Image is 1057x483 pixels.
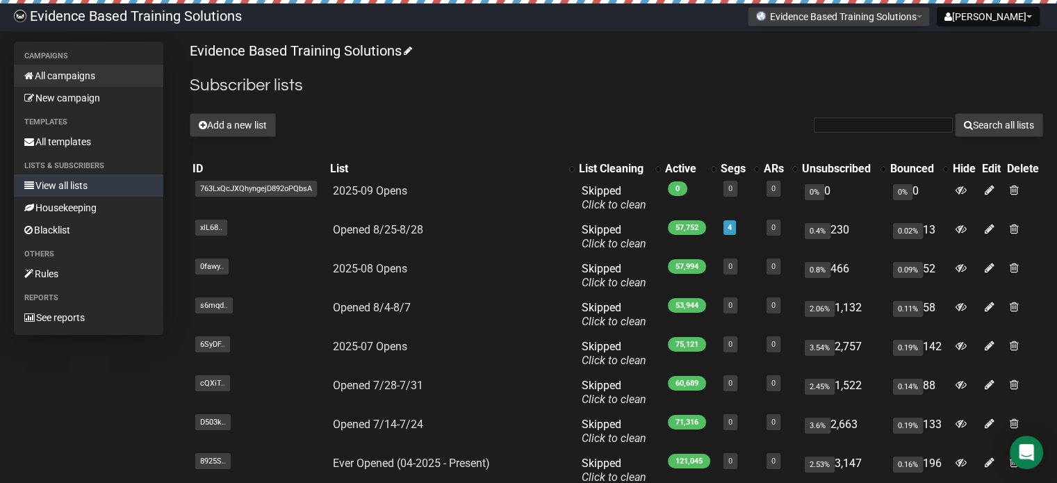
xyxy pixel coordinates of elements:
[953,162,976,176] div: Hide
[582,315,646,328] a: Click to clean
[14,306,163,329] a: See reports
[805,340,835,356] span: 3.54%
[195,259,229,275] span: 0fawy..
[771,223,776,232] a: 0
[668,259,706,274] span: 57,994
[190,73,1043,98] h2: Subscriber lists
[668,337,706,352] span: 75,121
[668,454,710,468] span: 121,045
[668,376,706,391] span: 60,689
[771,457,776,466] a: 0
[190,159,327,179] th: ID: No sort applied, sorting is disabled
[14,48,163,65] li: Campaigns
[805,457,835,473] span: 2.53%
[805,184,824,200] span: 0%
[195,375,230,391] span: cQXiT..
[761,159,799,179] th: ARs: No sort applied, activate to apply an ascending sort
[893,340,923,356] span: 0.19%
[955,113,1043,137] button: Search all lists
[799,179,887,218] td: 0
[771,301,776,310] a: 0
[887,373,950,412] td: 88
[582,223,646,250] span: Skipped
[14,65,163,87] a: All campaigns
[14,263,163,285] a: Rules
[887,334,950,373] td: 142
[805,418,830,434] span: 3.6%
[799,373,887,412] td: 1,522
[190,42,410,59] a: Evidence Based Training Solutions
[893,301,923,317] span: 0.11%
[887,295,950,334] td: 58
[764,162,785,176] div: ARs
[728,418,732,427] a: 0
[330,162,563,176] div: List
[579,162,648,176] div: List Cleaning
[728,184,732,193] a: 0
[728,223,732,232] a: 4
[982,162,1001,176] div: Edit
[14,114,163,131] li: Templates
[893,379,923,395] span: 0.14%
[14,158,163,174] li: Lists & subscribers
[771,340,776,349] a: 0
[14,290,163,306] li: Reports
[937,7,1040,26] button: [PERSON_NAME]
[887,218,950,256] td: 13
[799,412,887,451] td: 2,663
[668,298,706,313] span: 53,944
[662,159,718,179] th: Active: No sort applied, activate to apply an ascending sort
[665,162,704,176] div: Active
[192,162,324,176] div: ID
[195,181,317,197] span: 763LxQcJXQhyngejD892oPQbsA
[333,223,423,236] a: Opened 8/25-8/28
[582,418,646,445] span: Skipped
[799,334,887,373] td: 2,757
[771,418,776,427] a: 0
[1010,436,1043,469] div: Open Intercom Messenger
[1004,159,1043,179] th: Delete: No sort applied, sorting is disabled
[668,220,706,235] span: 57,752
[979,159,1004,179] th: Edit: No sort applied, sorting is disabled
[718,159,761,179] th: Segs: No sort applied, activate to apply an ascending sort
[771,262,776,271] a: 0
[195,297,233,313] span: s6mqd..
[333,340,407,353] a: 2025-07 Opens
[893,262,923,278] span: 0.09%
[333,301,411,314] a: Opened 8/4-8/7
[582,262,646,289] span: Skipped
[887,412,950,451] td: 133
[14,219,163,241] a: Blacklist
[799,159,887,179] th: Unsubscribed: No sort applied, activate to apply an ascending sort
[190,113,276,137] button: Add a new list
[805,301,835,317] span: 2.06%
[582,276,646,289] a: Click to clean
[195,453,231,469] span: 8925S..
[893,418,923,434] span: 0.19%
[1007,162,1040,176] div: Delete
[755,10,767,22] img: favicons
[14,174,163,197] a: View all lists
[893,223,923,239] span: 0.02%
[668,181,687,196] span: 0
[195,414,231,430] span: D503k..
[728,262,732,271] a: 0
[950,159,979,179] th: Hide: No sort applied, sorting is disabled
[805,379,835,395] span: 2.45%
[327,159,577,179] th: List: No sort applied, activate to apply an ascending sort
[582,301,646,328] span: Skipped
[728,340,732,349] a: 0
[14,10,26,22] img: 6a635aadd5b086599a41eda90e0773ac
[893,184,912,200] span: 0%
[582,340,646,367] span: Skipped
[728,457,732,466] a: 0
[333,457,490,470] a: Ever Opened (04-2025 - Present)
[195,336,230,352] span: 6SyDF..
[799,256,887,295] td: 466
[721,162,747,176] div: Segs
[771,184,776,193] a: 0
[576,159,662,179] th: List Cleaning: No sort applied, activate to apply an ascending sort
[805,223,830,239] span: 0.4%
[890,162,936,176] div: Bounced
[799,218,887,256] td: 230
